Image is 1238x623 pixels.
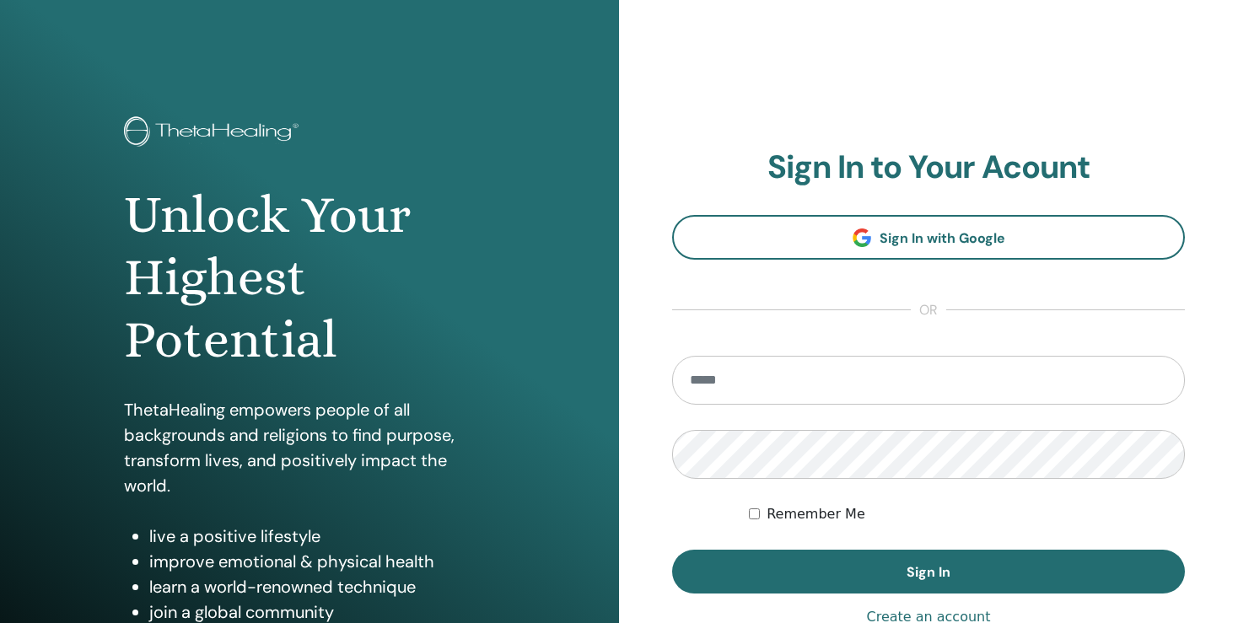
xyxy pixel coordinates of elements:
li: live a positive lifestyle [149,524,494,549]
span: Sign In with Google [880,229,1005,247]
h1: Unlock Your Highest Potential [124,184,494,372]
li: improve emotional & physical health [149,549,494,574]
div: Keep me authenticated indefinitely or until I manually logout [749,504,1185,524]
button: Sign In [672,550,1185,593]
span: Sign In [907,563,950,581]
p: ThetaHealing empowers people of all backgrounds and religions to find purpose, transform lives, a... [124,397,494,498]
a: Sign In with Google [672,215,1185,260]
li: learn a world-renowned technique [149,574,494,599]
span: or [911,300,946,320]
label: Remember Me [767,504,865,524]
h2: Sign In to Your Acount [672,148,1185,187]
